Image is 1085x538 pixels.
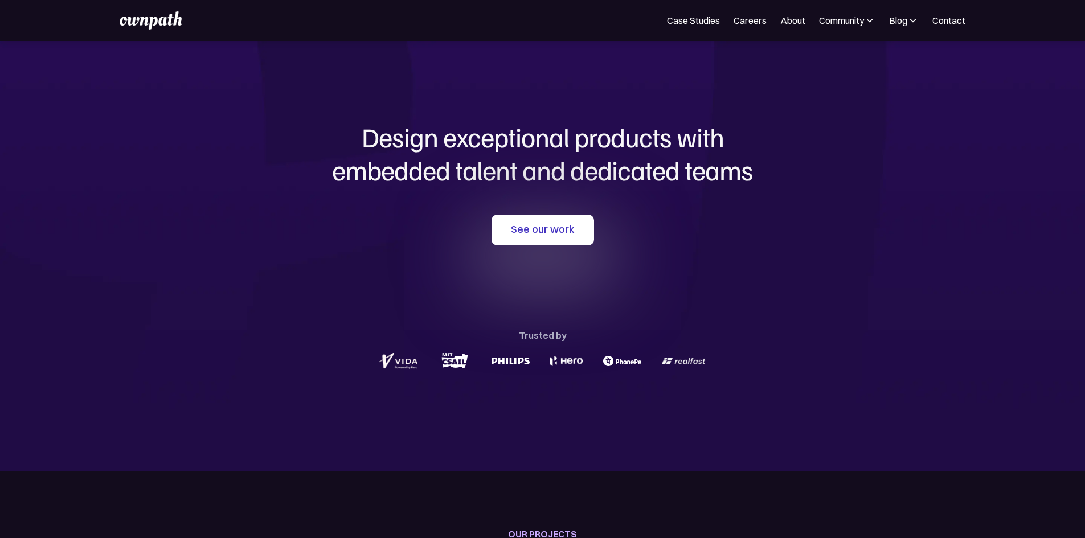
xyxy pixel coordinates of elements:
[734,14,767,27] a: Careers
[269,121,816,186] h1: Design exceptional products with embedded talent and dedicated teams
[667,14,720,27] a: Case Studies
[519,327,567,343] div: Trusted by
[780,14,805,27] a: About
[889,14,919,27] div: Blog
[819,14,875,27] div: Community
[492,215,594,245] a: See our work
[819,14,864,27] div: Community
[932,14,965,27] a: Contact
[889,14,907,27] div: Blog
